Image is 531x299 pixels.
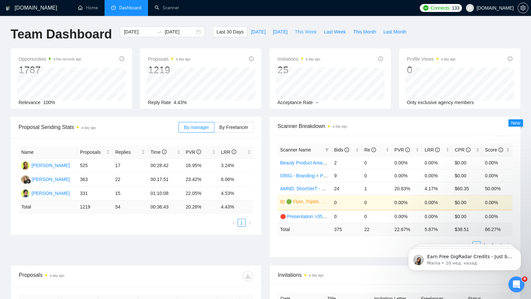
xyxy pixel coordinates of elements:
span: info-circle [232,149,236,154]
a: AO[PERSON_NAME] [21,190,70,196]
input: End date [165,28,195,35]
td: 22.67 % [392,223,422,236]
button: setting [518,3,528,13]
td: 23.42% [183,173,218,187]
span: info-circle [498,148,503,152]
td: 0 [332,195,362,210]
span: Reply Rate [148,100,171,105]
th: Replies [113,146,148,159]
td: 20.26 % [183,201,218,213]
span: info-circle [119,56,124,61]
span: Last Week [324,28,346,35]
td: $0.00 [452,210,482,223]
span: 100% [43,100,55,105]
span: right [248,221,252,225]
div: Proposals [19,271,136,281]
td: 4.43 % [218,201,254,213]
td: 0.00% [392,210,422,223]
span: user [468,6,472,10]
span: Replies [115,149,140,156]
span: Bids [334,147,349,152]
iframe: Intercom live chat [508,276,524,292]
td: 4.53% [218,187,254,201]
span: Score [485,147,503,152]
li: 1 [238,219,246,227]
span: Last 30 Days [216,28,244,35]
span: Acceptance Rate [277,100,313,105]
span: By manager [184,125,209,130]
a: setting [518,5,528,11]
td: 22.05% [183,187,218,201]
span: [DATE] [273,28,287,35]
span: Proposals [148,55,190,63]
div: 1787 [19,64,81,76]
time: a day ago [306,57,320,61]
span: By Freelancer [219,125,248,130]
td: 4.17% [422,182,452,195]
span: Earn Free GigRadar Credits - Just by Sharing Your Story! 💬 Want more credits for sending proposal... [29,19,114,183]
td: 01:10:08 [148,187,183,201]
time: a day ago [441,57,456,61]
td: 0.00% [422,156,452,169]
span: 4.43% [174,100,187,105]
button: download [243,271,253,281]
span: Connects: [430,4,450,12]
img: upwork-logo.png [423,5,428,11]
span: info-circle [249,56,254,61]
a: ORIG - Branding + Package, Short Prompt, >36$/h, no agency [280,173,409,178]
td: 0.00% [392,156,422,169]
span: Re [364,147,376,152]
td: 0.00% [422,169,452,182]
span: crown [280,199,285,204]
span: Invitations [277,55,320,63]
div: 0 [407,64,456,76]
td: 525 [77,159,113,173]
button: left [230,219,238,227]
button: right [246,219,254,227]
td: Total [19,201,77,213]
span: Relevance [19,100,40,105]
time: a day ago [309,273,324,277]
td: 331 [77,187,113,201]
td: 54 [113,201,148,213]
span: Proposals [80,149,105,156]
th: Proposals [77,146,113,159]
span: swap-right [157,29,162,34]
time: a day ago [50,274,64,277]
div: [PERSON_NAME] [32,176,70,183]
td: 0.00% [482,210,512,223]
td: $0.00 [452,195,482,210]
span: This Month [353,28,376,35]
a: 1 [238,219,245,226]
td: 0 [362,169,392,182]
a: 🟢 Flyer, Triplet, Pamphlet, Hangout >36$/h, no agency [286,198,328,205]
td: 0 [362,195,392,210]
td: 0.00% [422,210,452,223]
span: This Week [295,28,317,35]
td: 0 [332,210,362,223]
td: 2 [332,156,362,169]
td: 1219 [77,201,113,213]
span: info-circle [162,149,167,154]
span: Last Month [383,28,406,35]
button: This Week [291,27,320,37]
td: 22 [362,223,392,236]
time: a day ago [333,125,347,128]
span: Time [150,149,166,155]
span: info-circle [344,148,349,152]
span: Proposal Sending Stats [19,123,179,131]
td: 0.00% [422,195,452,210]
span: Scanner Name [280,147,311,152]
img: gigradar-bm.png [26,179,31,184]
td: 16.95% [183,159,218,173]
td: 66.27 % [482,223,512,236]
input: Start date [124,28,154,35]
time: a few seconds ago [53,57,81,61]
iframe: Intercom notifications сообщение [398,235,531,281]
td: $60.35 [452,182,482,195]
td: Total [277,223,332,236]
div: [PERSON_NAME] [32,162,70,169]
span: filter [325,148,329,152]
span: [DATE] [251,28,265,35]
